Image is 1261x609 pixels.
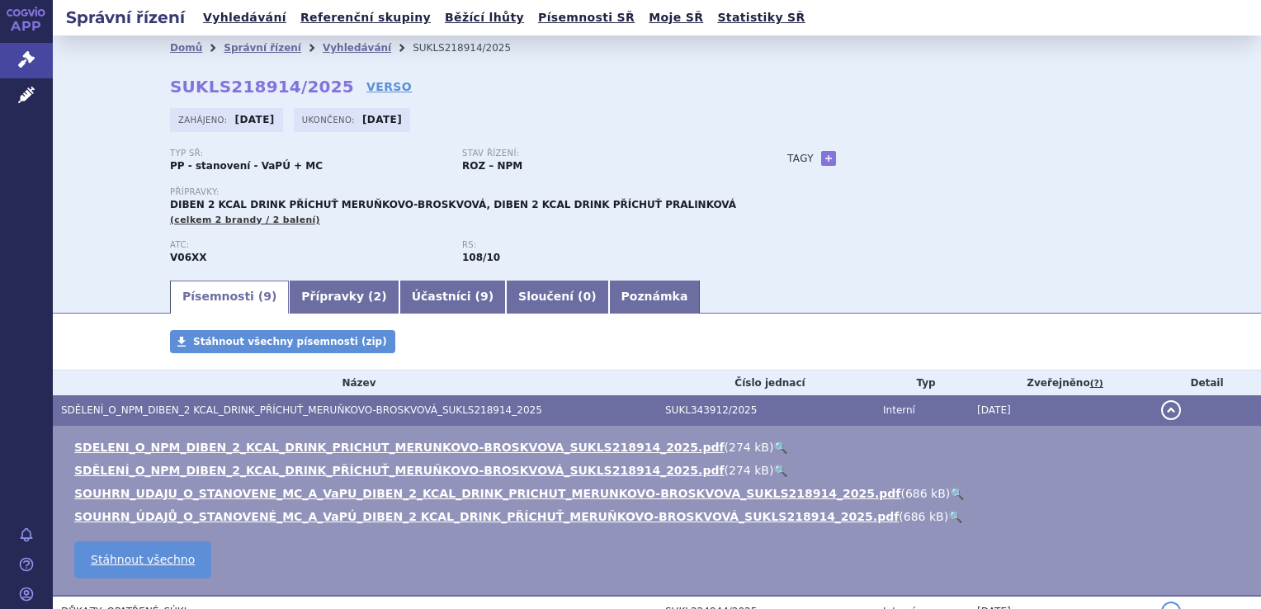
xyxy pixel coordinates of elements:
a: Písemnosti SŘ [533,7,640,29]
li: SUKLS218914/2025 [413,35,532,60]
li: ( ) [74,462,1244,479]
a: Stáhnout všechno [74,541,211,578]
span: 0 [583,290,591,303]
li: ( ) [74,508,1244,525]
p: Typ SŘ: [170,149,446,158]
a: Referenční skupiny [295,7,436,29]
a: Správní řízení [224,42,301,54]
span: Zahájeno: [178,113,230,126]
span: 686 kB [905,487,946,500]
span: Ukončeno: [302,113,358,126]
a: SOUHRN_ÚDAJŮ_O_STANOVENÉ_MC_A_VaPÚ_DIBEN_2 KCAL_DRINK_PŘÍCHUŤ_MERUŇKOVO-BROSKVOVÁ_SUKLS218914_202... [74,510,899,523]
strong: SUKLS218914/2025 [170,77,354,97]
span: SDĚLENÍ_O_NPM_DIBEN_2 KCAL_DRINK_PŘÍCHUŤ_MERUŇKOVO-BROSKVOVÁ_SUKLS218914_2025 [61,404,542,416]
li: ( ) [74,485,1244,502]
p: ATC: [170,240,446,250]
span: 274 kB [729,464,769,477]
a: Sloučení (0) [506,281,608,314]
a: + [821,151,836,166]
abbr: (?) [1090,378,1103,389]
strong: PP - stanovení - VaPÚ + MC [170,160,323,172]
th: Zveřejněno [969,371,1153,395]
strong: [DATE] [235,114,275,125]
a: SOUHRN_UDAJU_O_STANOVENE_MC_A_VaPU_DIBEN_2_KCAL_DRINK_PRICHUT_MERUNKOVO-BROSKVOVA_SUKLS218914_202... [74,487,900,500]
a: Vyhledávání [198,7,291,29]
td: [DATE] [969,395,1153,426]
span: 2 [374,290,382,303]
span: 9 [480,290,489,303]
a: Domů [170,42,202,54]
strong: polymerní výživa speciální - diabetická [462,252,500,263]
th: Číslo jednací [657,371,875,395]
strong: [DATE] [362,114,402,125]
span: DIBEN 2 KCAL DRINK PŘÍCHUŤ MERUŇKOVO-BROSKVOVÁ, DIBEN 2 KCAL DRINK PŘÍCHUŤ PRALINKOVÁ [170,199,736,210]
h3: Tagy [787,149,814,168]
a: Přípravky (2) [289,281,399,314]
a: SDĚLENÍ_O_NPM_DIBEN_2_KCAL_DRINK_PŘÍCHUŤ_MERUŇKOVO-BROSKVOVÁ_SUKLS218914_2025.pdf [74,464,725,477]
strong: ROZ – NPM [462,160,522,172]
h2: Správní řízení [53,6,198,29]
a: SDELENI_O_NPM_DIBEN_2_KCAL_DRINK_PRICHUT_MERUNKOVO-BROSKVOVA_SUKLS218914_2025.pdf [74,441,725,454]
td: SUKL343912/2025 [657,395,875,426]
a: 🔍 [950,487,964,500]
span: Interní [883,404,915,416]
span: Stáhnout všechny písemnosti (zip) [193,336,387,347]
th: Typ [875,371,969,395]
li: ( ) [74,439,1244,456]
strong: POTRAVINY PRO ZVLÁŠTNÍ LÉKAŘSKÉ ÚČELY (PZLÚ) (ČESKÁ ATC SKUPINA) [170,252,207,263]
a: Vyhledávání [323,42,391,54]
a: 🔍 [773,464,787,477]
p: Přípravky: [170,187,754,197]
th: Název [53,371,657,395]
a: Písemnosti (9) [170,281,289,314]
a: Moje SŘ [644,7,708,29]
a: Statistiky SŘ [712,7,810,29]
button: detail [1161,400,1181,420]
a: Poznámka [609,281,701,314]
a: Stáhnout všechny písemnosti (zip) [170,330,395,353]
p: RS: [462,240,738,250]
span: (celkem 2 brandy / 2 balení) [170,215,320,225]
span: 274 kB [729,441,769,454]
a: 🔍 [773,441,787,454]
p: Stav řízení: [462,149,738,158]
a: Běžící lhůty [440,7,529,29]
a: Účastníci (9) [399,281,506,314]
span: 686 kB [904,510,944,523]
span: 9 [263,290,272,303]
th: Detail [1153,371,1261,395]
a: 🔍 [948,510,962,523]
a: VERSO [366,78,412,95]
